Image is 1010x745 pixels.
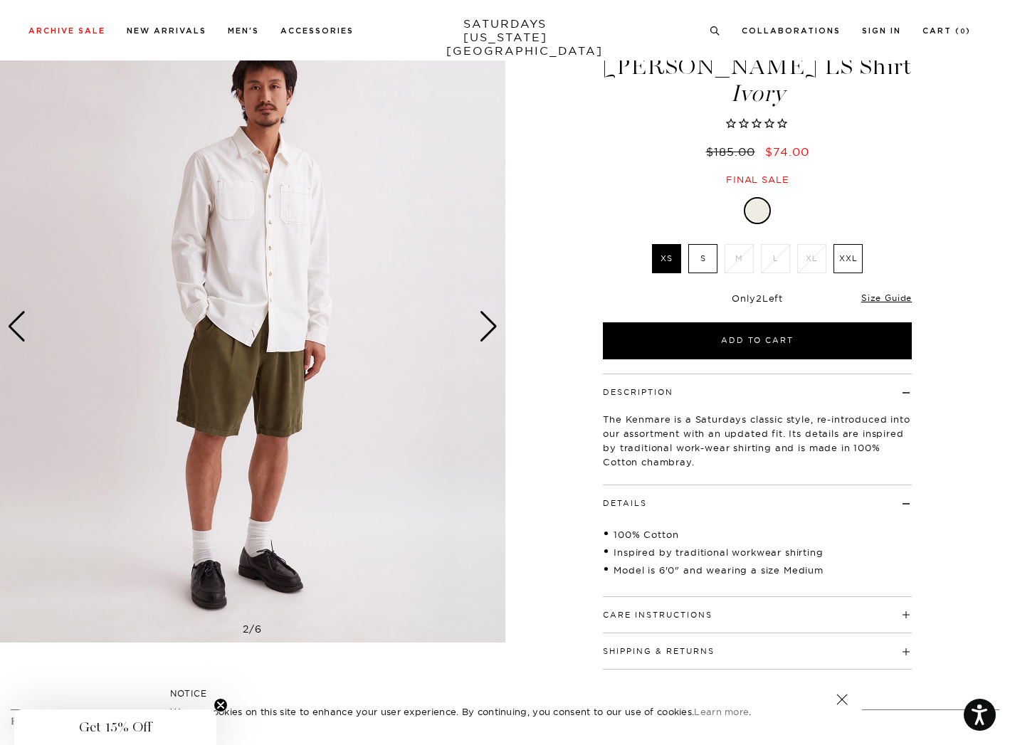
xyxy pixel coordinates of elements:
li: Model is 6'0" and wearing a size Medium [603,563,912,577]
div: Only Left [603,292,912,305]
a: Archive Sale [28,27,105,35]
span: Ivory [601,82,914,105]
span: 2 [243,623,249,635]
h1: [PERSON_NAME] LS Shirt [601,55,914,105]
span: 6 [255,623,262,635]
span: Rated 0.0 out of 5 stars 0 reviews [601,117,914,132]
a: Sign In [862,27,901,35]
label: S [688,244,717,273]
span: Get 15% Off [79,719,152,736]
a: New Arrivals [127,27,206,35]
span: 2 [756,292,762,304]
a: Learn more [694,706,749,717]
button: Description [603,389,673,396]
button: Details [603,500,647,507]
label: XS [652,244,681,273]
a: SATURDAYS[US_STATE][GEOGRAPHIC_DATA] [446,17,564,58]
span: $74.00 [765,144,809,159]
del: $185.00 [706,144,761,159]
li: 100% Cotton [603,527,912,541]
a: Collaborations [742,27,841,35]
a: Cart (0) [922,27,971,35]
label: XXL [833,244,863,273]
p: We use cookies on this site to enhance your user experience. By continuing, you consent to our us... [170,704,790,719]
button: Shipping & Returns [603,648,715,655]
div: Get 15% OffClose teaser [14,709,216,745]
h5: NOTICE [170,687,841,700]
div: Next slide [479,311,498,342]
div: Final sale [601,174,914,186]
div: Previous slide [7,311,26,342]
a: Men's [228,27,259,35]
button: Add to Cart [603,322,912,359]
small: 0 [960,28,966,35]
h4: Recommended Items [11,716,999,728]
p: The Kenmare is a Saturdays classic style, re-introduced into our assortment with an updated fit. ... [603,412,912,469]
a: Size Guide [861,292,912,303]
li: Inspired by traditional workwear shirting [603,545,912,559]
a: Accessories [280,27,354,35]
button: Care Instructions [603,611,712,619]
button: Close teaser [214,698,228,712]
